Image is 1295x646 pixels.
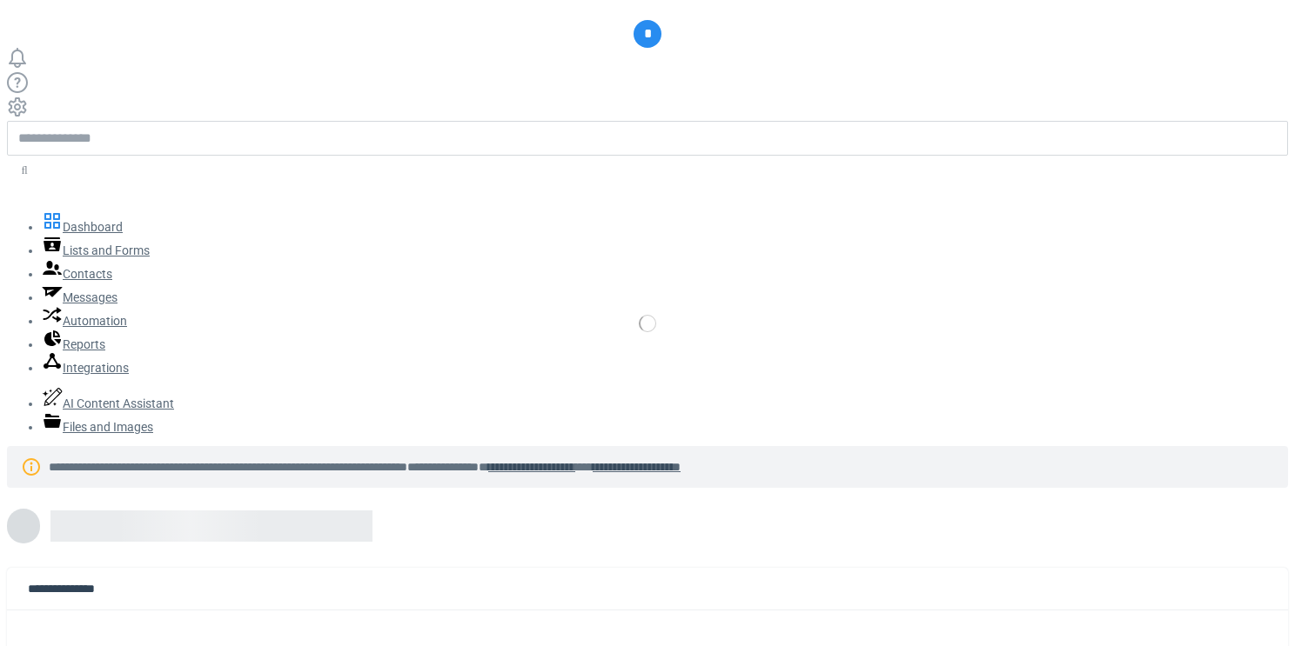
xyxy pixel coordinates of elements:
[63,243,150,257] span: Lists and Forms
[63,314,127,328] span: Automation
[42,361,129,375] a: Integrations
[42,314,127,328] a: Automation
[42,337,105,351] a: Reports
[42,396,174,410] a: AI Content Assistant
[63,420,153,434] span: Files and Images
[42,220,123,234] a: Dashboard
[42,267,112,281] a: Contacts
[42,243,150,257] a: Lists and Forms
[63,220,123,234] span: Dashboard
[63,361,129,375] span: Integrations
[63,337,105,351] span: Reports
[42,290,117,304] a: Messages
[63,267,112,281] span: Contacts
[42,420,153,434] a: Files and Images
[63,396,174,410] span: AI Content Assistant
[63,290,117,304] span: Messages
